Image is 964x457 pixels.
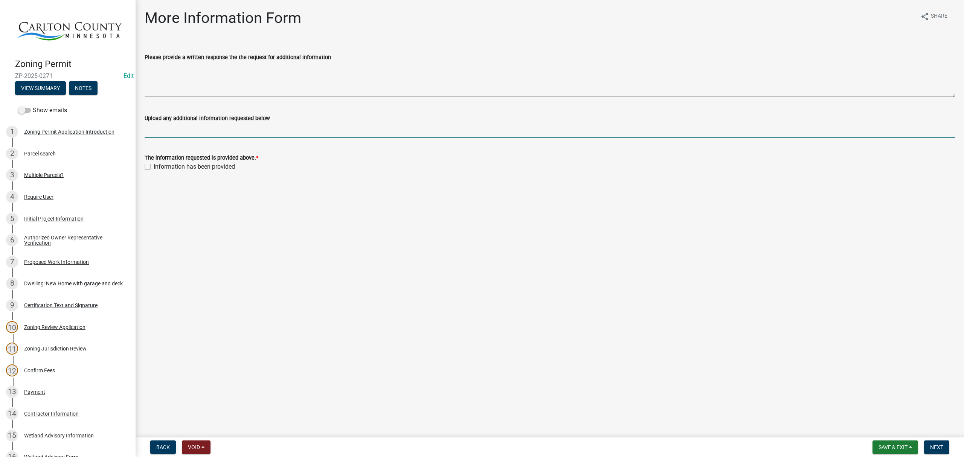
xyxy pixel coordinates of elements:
[15,72,120,79] span: ZP-2025-0271
[6,321,18,333] div: 10
[24,389,45,395] div: Payment
[24,303,98,308] div: Certification Text and Signature
[6,386,18,398] div: 13
[24,281,123,286] div: Dwelling: New Home with garage and deck
[914,9,953,24] button: shareShare
[145,9,301,27] h1: More Information Form
[15,59,130,70] h4: Zoning Permit
[145,116,270,121] label: Upload any additional information requested below
[6,277,18,289] div: 8
[15,81,66,95] button: View Summary
[6,191,18,203] div: 4
[69,86,98,92] wm-modal-confirm: Notes
[6,364,18,376] div: 12
[156,444,170,450] span: Back
[24,235,124,245] div: Authorized Owner Representative Verification
[69,81,98,95] button: Notes
[930,444,943,450] span: Next
[145,55,331,60] label: Please provide a written response the the request for additional information
[150,440,176,454] button: Back
[6,234,18,246] div: 6
[24,129,114,134] div: Zoning Permit Application Introduction
[24,368,55,373] div: Confirm Fees
[6,408,18,420] div: 14
[6,169,18,181] div: 3
[6,126,18,138] div: 1
[188,444,200,450] span: Void
[872,440,918,454] button: Save & Exit
[24,151,56,156] div: Parcel search
[879,444,908,450] span: Save & Exit
[124,72,134,79] a: Edit
[24,411,79,416] div: Contractor Information
[931,12,947,21] span: Share
[15,86,66,92] wm-modal-confirm: Summary
[154,162,235,171] label: Information has been provided
[6,213,18,225] div: 5
[6,343,18,355] div: 11
[182,440,210,454] button: Void
[15,8,124,51] img: Carlton County, Minnesota
[24,324,85,330] div: Zoning Review Application
[6,299,18,311] div: 9
[24,216,84,221] div: Initial Project Information
[145,155,258,161] label: The information requested is provided above.
[924,440,949,454] button: Next
[124,72,134,79] wm-modal-confirm: Edit Application Number
[6,148,18,160] div: 2
[6,256,18,268] div: 7
[24,433,94,438] div: Wetland Advisory Information
[24,259,89,265] div: Proposed Work Information
[6,430,18,442] div: 15
[920,12,929,21] i: share
[24,172,64,178] div: Multiple Parcels?
[24,194,53,200] div: Require User
[18,106,67,115] label: Show emails
[24,346,87,351] div: Zoning Jurisdiction Review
